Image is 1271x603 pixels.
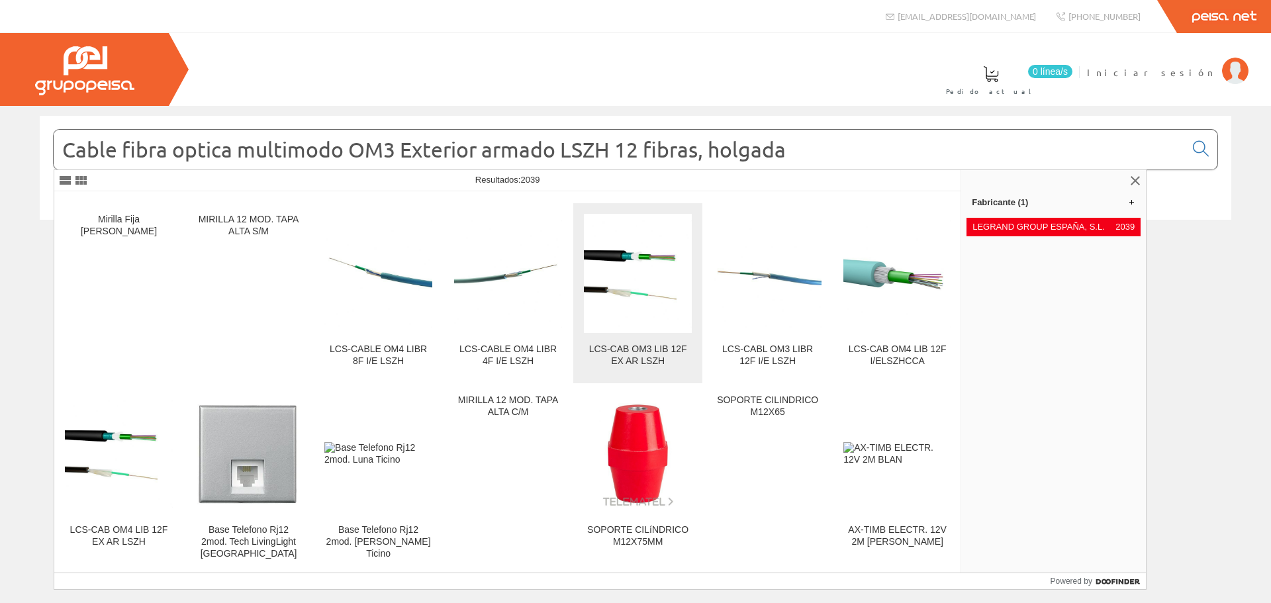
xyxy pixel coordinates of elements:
[324,524,432,560] div: Base Telefono Rj12 2mod. [PERSON_NAME] Ticino
[1028,65,1072,78] span: 0 línea/s
[833,384,962,575] a: AX-TIMB ELECTR. 12V 2M BLAN AX-TIMB ELECTR. 12V 2M [PERSON_NAME]
[1068,11,1141,22] span: [PHONE_NUMBER]
[714,344,822,367] div: LCS-CABL OM3 LIBR 12F I/E LSZH
[444,384,573,575] a: MIRILLA 12 MOD. TAPA ALTA C/M
[184,384,313,575] a: Base Telefono Rj12 2mod. Tech LivingLight Ticino Base Telefono Rj12 2mod. Tech LivingLight [GEOGR...
[946,85,1036,98] span: Pedido actual
[843,344,951,367] div: LCS-CAB OM4 LIB 12F I/ELSZHCCA
[843,524,951,548] div: AX-TIMB ELECTR. 12V 2M [PERSON_NAME]
[475,175,540,185] span: Resultados:
[195,214,303,238] div: MIRILLA 12 MOD. TAPA ALTA S/M
[833,203,962,383] a: LCS-CAB OM4 LIB 12F I/ELSZHCCA LCS-CAB OM4 LIB 12F I/ELSZHCCA
[714,394,822,418] div: SOPORTE CILINDRICO M12X65
[54,384,183,575] a: LCS-CAB OM4 LIB 12F EX AR LSZH LCS-CAB OM4 LIB 12F EX AR LSZH
[714,220,822,328] img: LCS-CABL OM3 LIBR 12F I/E LSZH
[584,344,692,367] div: LCS-CAB OM3 LIB 12F EX AR LSZH
[454,220,562,328] img: LCS-CABLE OM4 LIBR 4F I/E LSZH
[65,214,173,238] div: Mirilla Fija [PERSON_NAME]
[573,203,702,383] a: LCS-CAB OM3 LIB 12F EX AR LSZH LCS-CAB OM3 LIB 12F EX AR LSZH
[454,394,562,418] div: MIRILLA 12 MOD. TAPA ALTA C/M
[65,400,173,508] img: LCS-CAB OM4 LIB 12F EX AR LSZH
[324,344,432,367] div: LCS-CABLE OM4 LIBR 8F I/E LSZH
[898,11,1036,22] span: [EMAIL_ADDRESS][DOMAIN_NAME]
[35,46,134,95] img: Grupo Peisa
[1051,575,1092,587] span: Powered by
[573,384,702,575] a: SOPORTE CILíNDRICO M12X75MM SOPORTE CILíNDRICO M12X75MM
[65,524,173,548] div: LCS-CAB OM4 LIB 12F EX AR LSZH
[520,175,540,185] span: 2039
[184,203,313,383] a: MIRILLA 12 MOD. TAPA ALTA S/M
[454,344,562,367] div: LCS-CABLE OM4 LIBR 4F I/E LSZH
[54,203,183,383] a: Mirilla Fija [PERSON_NAME]
[584,400,692,508] img: SOPORTE CILíNDRICO M12X75MM
[703,384,832,575] a: SOPORTE CILINDRICO M12X65
[195,401,303,506] img: Base Telefono Rj12 2mod. Tech LivingLight Ticino
[40,236,1231,248] div: © Grupo Peisa
[1087,55,1248,68] a: Iniciar sesión
[444,203,573,383] a: LCS-CABLE OM4 LIBR 4F I/E LSZH LCS-CABLE OM4 LIBR 4F I/E LSZH
[843,442,951,466] img: AX-TIMB ELECTR. 12V 2M BLAN
[584,220,692,328] img: LCS-CAB OM3 LIB 12F EX AR LSZH
[54,130,1185,169] input: Buscar...
[195,524,303,560] div: Base Telefono Rj12 2mod. Tech LivingLight [GEOGRAPHIC_DATA]
[1115,221,1135,233] span: 2039
[584,524,692,548] div: SOPORTE CILíNDRICO M12X75MM
[324,220,432,328] img: LCS-CABLE OM4 LIBR 8F I/E LSZH
[703,203,832,383] a: LCS-CABL OM3 LIBR 12F I/E LSZH LCS-CABL OM3 LIBR 12F I/E LSZH
[324,442,432,466] img: Base Telefono Rj12 2mod. Luna Ticino
[961,191,1146,212] a: Fabricante (1)
[972,221,1110,233] span: LEGRAND GROUP ESPAÑA, S.L.
[314,203,443,383] a: LCS-CABLE OM4 LIBR 8F I/E LSZH LCS-CABLE OM4 LIBR 8F I/E LSZH
[314,384,443,575] a: Base Telefono Rj12 2mod. Luna Ticino Base Telefono Rj12 2mod. [PERSON_NAME] Ticino
[1051,573,1147,589] a: Powered by
[843,220,951,328] img: LCS-CAB OM4 LIB 12F I/ELSZHCCA
[1087,66,1215,79] span: Iniciar sesión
